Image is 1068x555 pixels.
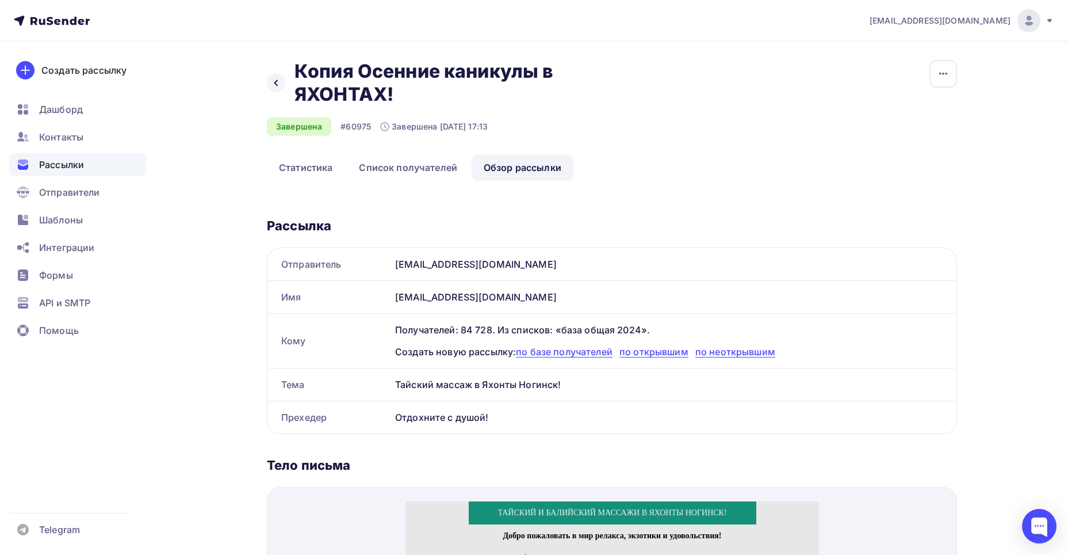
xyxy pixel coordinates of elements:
span: API и SMTP [39,296,90,310]
a: Отправители [9,181,146,204]
strong: Добро пожаловать в мир релакса, экзотики и удовольствия! [97,30,316,39]
div: [EMAIL_ADDRESS][DOMAIN_NAME] [391,281,956,313]
a: Обзор рассылки [472,154,573,181]
a: Список получателей [347,154,469,181]
div: Создать рассылку [41,63,127,77]
p: Тайский и балийские массажи, выполняемые индонезийскими мастерами вернут легкость Вашему телу, на... [69,51,345,85]
span: по открывшим [619,346,688,358]
div: Прехедер [267,401,391,434]
div: Тайский массаж в Яхонты Ногинск! [391,368,956,401]
span: по неоткрывшим [695,346,775,358]
span: Помощь [39,324,79,337]
strong: Вас ждут мастера из [GEOGRAPHIC_DATA] [75,391,255,400]
a: Рассылки [9,153,146,176]
div: Получателей: 84 728. Из списков: «база общая 2024». [395,323,943,337]
div: Тема [267,368,391,401]
a: Шаблоны [9,208,146,231]
span: Интеграции [39,241,94,254]
a: Формы [9,264,146,287]
p: ТАЙСКИЙ И БАЛИЙСКИЙ МАССАЖИ В ЯХОНТЫ НОГИНСК! [69,6,345,17]
span: Контакты [39,130,83,144]
div: Отдохните с душой! [391,401,956,434]
div: Имя [267,281,391,313]
span: Telegram [39,523,80,537]
div: Тело письма [267,457,957,473]
em: Представьте: мягкий полумрак, аромат масел, размеренный ритм дыхания и искусные руки мастера, кот... [75,425,339,456]
span: Шаблоны [39,213,83,227]
a: [EMAIL_ADDRESS][DOMAIN_NAME] [870,9,1054,32]
span: Рассылки [39,158,84,172]
a: Дашборд [9,98,146,121]
h2: Копия Осенние каникулы в ЯХОНТАХ! [294,60,642,106]
div: Завершена [DATE] 17:13 [380,121,488,132]
div: #60975 [340,121,371,132]
span: по базе получателей [516,346,613,358]
div: Отправитель [267,248,391,280]
div: Создать новую рассылку: [395,345,943,359]
div: [EMAIL_ADDRESS][DOMAIN_NAME] [391,248,956,280]
span: Отправители [39,185,100,199]
div: Завершена [267,117,331,136]
a: Контакты [9,126,146,149]
div: Рассылка [267,218,957,234]
a: Статистика [267,154,344,181]
span: [EMAIL_ADDRESS][DOMAIN_NAME] [870,15,1010,26]
span: Формы [39,268,73,282]
div: Кому [267,314,391,368]
span: Дашборд [39,102,83,116]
